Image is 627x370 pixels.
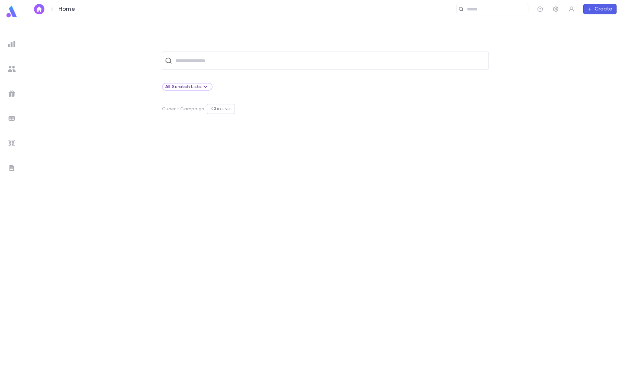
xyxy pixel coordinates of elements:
img: letters_grey.7941b92b52307dd3b8a917253454ce1c.svg [8,164,16,172]
button: Create [583,4,617,14]
img: imports_grey.530a8a0e642e233f2baf0ef88e8c9fcb.svg [8,139,16,147]
img: batches_grey.339ca447c9d9533ef1741baa751efc33.svg [8,115,16,122]
div: All Scratch Lists [165,83,209,91]
img: logo [5,5,18,18]
button: Choose [207,104,235,114]
p: Current Campaign [162,106,204,112]
p: Home [58,6,75,13]
img: students_grey.60c7aba0da46da39d6d829b817ac14fc.svg [8,65,16,73]
div: All Scratch Lists [162,83,213,91]
img: reports_grey.c525e4749d1bce6a11f5fe2a8de1b229.svg [8,40,16,48]
img: campaigns_grey.99e729a5f7ee94e3726e6486bddda8f1.svg [8,90,16,98]
img: home_white.a664292cf8c1dea59945f0da9f25487c.svg [35,7,43,12]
